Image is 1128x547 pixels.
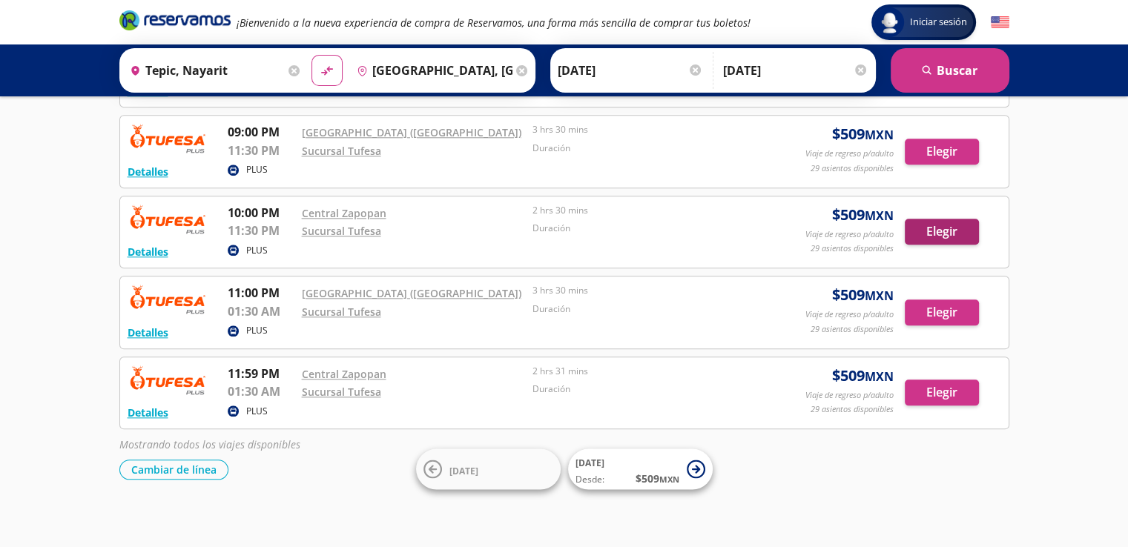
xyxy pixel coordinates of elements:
button: Detalles [128,164,168,179]
span: $ 509 [832,123,894,145]
em: Mostrando todos los viajes disponibles [119,437,300,451]
p: PLUS [246,244,268,257]
p: Viaje de regreso p/adulto [805,228,894,241]
a: Sucursal Tufesa [302,305,381,319]
span: [DATE] [449,464,478,477]
button: [DATE]Desde:$509MXN [568,449,713,490]
span: $ 509 [832,204,894,226]
p: 3 hrs 30 mins [532,284,756,297]
span: [DATE] [575,457,604,469]
span: $ 509 [832,365,894,387]
p: Duración [532,302,756,316]
p: 01:30 AM [228,302,294,320]
span: $ 509 [832,284,894,306]
p: PLUS [246,163,268,176]
p: Viaje de regreso p/adulto [805,389,894,402]
p: Duración [532,222,756,235]
img: RESERVAMOS [128,284,209,314]
a: Sucursal Tufesa [302,224,381,238]
button: Detalles [128,405,168,420]
a: Central Zapopan [302,367,386,381]
em: ¡Bienvenido a la nueva experiencia de compra de Reservamos, una forma más sencilla de comprar tus... [237,16,751,30]
input: Buscar Origen [124,52,286,89]
small: MXN [865,368,894,385]
span: Desde: [575,473,604,486]
button: Elegir [905,299,979,325]
a: Central Zapopan [302,206,386,220]
button: Elegir [905,379,979,405]
p: Viaje de regreso p/adulto [805,147,894,160]
p: 2 hrs 30 mins [532,204,756,217]
button: Detalles [128,325,168,340]
p: 3 hrs 30 mins [532,123,756,136]
p: Viaje de regreso p/adulto [805,308,894,321]
small: MXN [659,474,679,485]
a: Brand Logo [119,9,231,36]
button: Buscar [891,48,1009,93]
button: Detalles [128,244,168,259]
p: PLUS [246,405,268,418]
p: 11:30 PM [228,222,294,239]
span: $ 509 [636,471,679,486]
p: 09:00 PM [228,123,294,141]
p: 2 hrs 31 mins [532,365,756,378]
a: Sucursal Tufesa [302,144,381,158]
p: 11:59 PM [228,365,294,382]
i: Brand Logo [119,9,231,31]
p: 11:30 PM [228,142,294,159]
input: Buscar Destino [351,52,512,89]
button: Elegir [905,139,979,165]
p: PLUS [246,324,268,337]
button: Elegir [905,219,979,245]
p: Duración [532,382,756,396]
input: Elegir Fecha [558,52,703,89]
button: [DATE] [416,449,561,490]
span: Iniciar sesión [904,15,973,30]
p: Duración [532,142,756,155]
a: [GEOGRAPHIC_DATA] ([GEOGRAPHIC_DATA]) [302,125,521,139]
input: Opcional [723,52,868,89]
button: Cambiar de línea [119,460,228,480]
p: 11:00 PM [228,284,294,302]
p: 10:00 PM [228,204,294,222]
a: [GEOGRAPHIC_DATA] ([GEOGRAPHIC_DATA]) [302,286,521,300]
p: 29 asientos disponibles [811,242,894,255]
p: 01:30 AM [228,382,294,400]
img: RESERVAMOS [128,123,209,153]
p: 29 asientos disponibles [811,162,894,175]
small: MXN [865,127,894,143]
p: 29 asientos disponibles [811,403,894,416]
img: RESERVAMOS [128,365,209,394]
button: English [991,13,1009,32]
small: MXN [865,208,894,224]
p: 29 asientos disponibles [811,323,894,336]
img: RESERVAMOS [128,204,209,233]
small: MXN [865,288,894,304]
a: Sucursal Tufesa [302,385,381,399]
